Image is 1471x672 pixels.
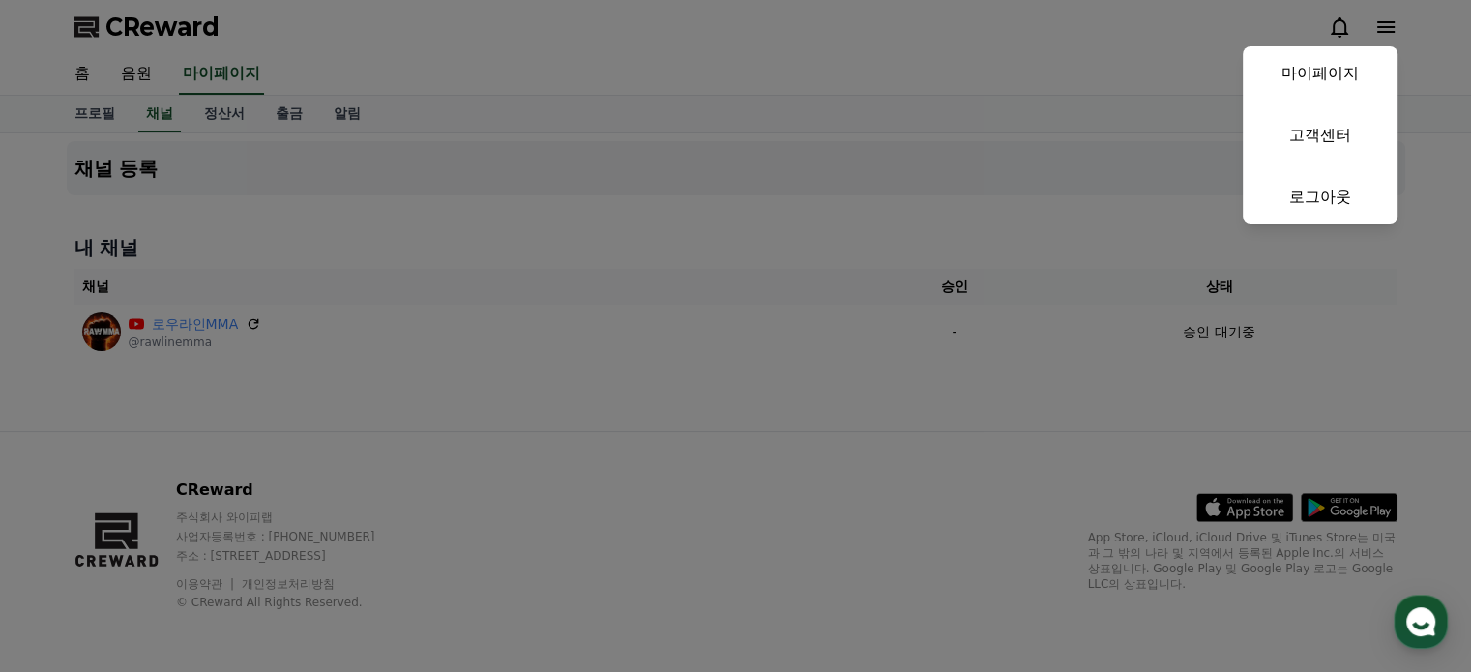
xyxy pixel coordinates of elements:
a: 홈 [6,511,128,560]
span: 설정 [299,541,322,556]
a: 로그아웃 [1243,170,1397,224]
a: 마이페이지 [1243,46,1397,101]
button: 마이페이지 고객센터 로그아웃 [1243,46,1397,224]
a: 설정 [250,511,371,560]
a: 고객센터 [1243,108,1397,162]
a: 대화 [128,511,250,560]
span: 대화 [177,541,200,557]
span: 홈 [61,541,73,556]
